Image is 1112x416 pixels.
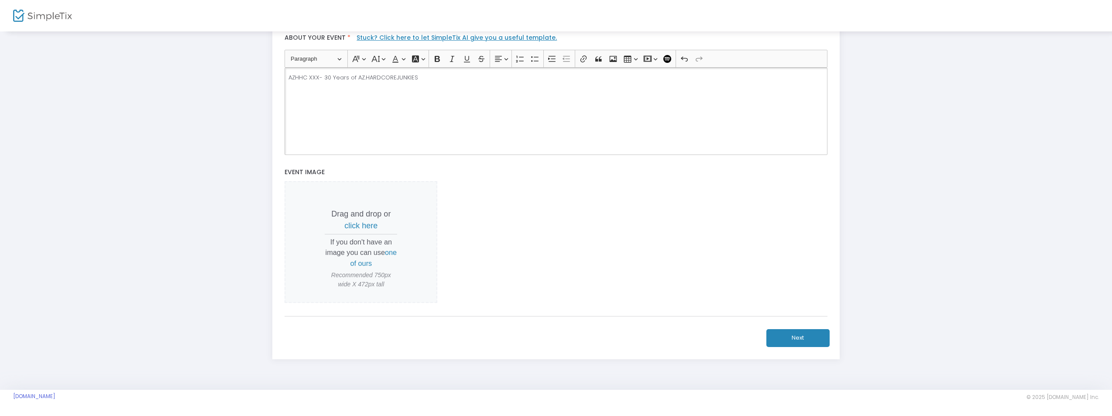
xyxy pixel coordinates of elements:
[1026,394,1099,401] span: © 2025 [DOMAIN_NAME] Inc.
[281,29,832,50] label: About your event
[285,50,827,67] div: Editor toolbar
[288,73,824,82] p: AZHHC XXX- 30 Years of AZ.HARDCOREJUNKIES
[344,221,378,230] span: click here
[325,208,397,232] p: Drag and drop or
[766,329,830,347] button: Next
[325,237,397,268] p: If you don't have an image you can use
[357,33,557,42] a: Stuck? Click here to let SimpleTix AI give you a useful template.
[350,248,397,267] span: one of ours
[13,393,55,400] a: [DOMAIN_NAME]
[285,68,827,155] div: Rich Text Editor, main
[285,168,325,176] span: Event Image
[291,54,336,64] span: Paragraph
[287,52,346,65] button: Paragraph
[325,271,397,289] span: Recommended 750px wide X 472px tall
